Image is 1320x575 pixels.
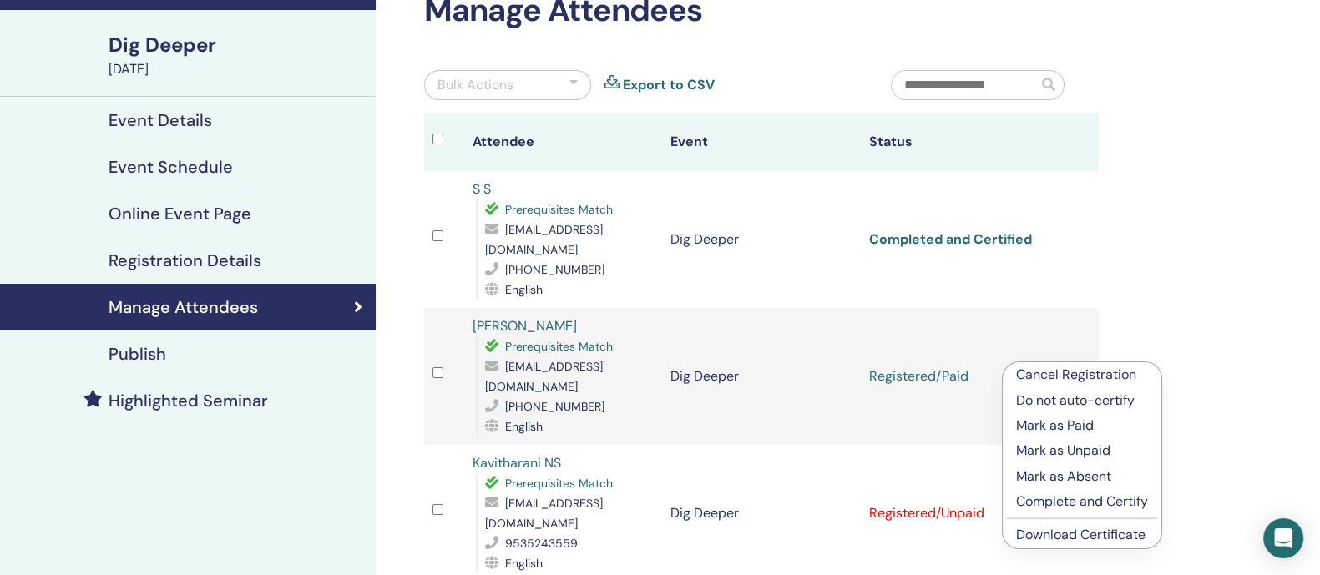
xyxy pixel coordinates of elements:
span: Prerequisites Match [505,476,613,491]
h4: Registration Details [109,250,261,270]
div: Dig Deeper [109,31,366,59]
th: Event [662,113,861,171]
span: Prerequisites Match [505,202,613,217]
p: Mark as Unpaid [1016,441,1148,461]
a: S S [473,180,491,198]
a: Download Certificate [1016,526,1146,543]
h4: Online Event Page [109,204,251,224]
a: Completed and Certified [869,230,1032,248]
a: Export to CSV [623,75,715,95]
p: Do not auto-certify [1016,391,1148,411]
a: [PERSON_NAME] [473,317,577,335]
span: Prerequisites Match [505,339,613,354]
h4: Event Details [109,110,212,130]
div: Open Intercom Messenger [1263,518,1303,558]
a: Dig Deeper[DATE] [99,31,376,79]
h4: Publish [109,344,166,364]
span: [EMAIL_ADDRESS][DOMAIN_NAME] [485,222,603,257]
span: English [505,556,543,571]
p: Mark as Paid [1016,416,1148,436]
div: [DATE] [109,59,366,79]
span: [PHONE_NUMBER] [505,262,604,277]
a: Kavitharani NS [473,454,561,472]
h4: Event Schedule [109,157,233,177]
div: Bulk Actions [437,75,513,95]
span: English [505,419,543,434]
th: Status [861,113,1060,171]
td: Dig Deeper [662,171,861,308]
p: Cancel Registration [1016,365,1148,385]
span: [PHONE_NUMBER] [505,399,604,414]
th: Attendee [464,113,663,171]
h4: Highlighted Seminar [109,391,268,411]
span: [EMAIL_ADDRESS][DOMAIN_NAME] [485,359,603,394]
p: Mark as Absent [1016,467,1148,487]
span: English [505,282,543,297]
span: [EMAIL_ADDRESS][DOMAIN_NAME] [485,496,603,531]
h4: Manage Attendees [109,297,258,317]
span: 9535243559 [505,536,578,551]
p: Complete and Certify [1016,492,1148,512]
td: Dig Deeper [662,308,861,445]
